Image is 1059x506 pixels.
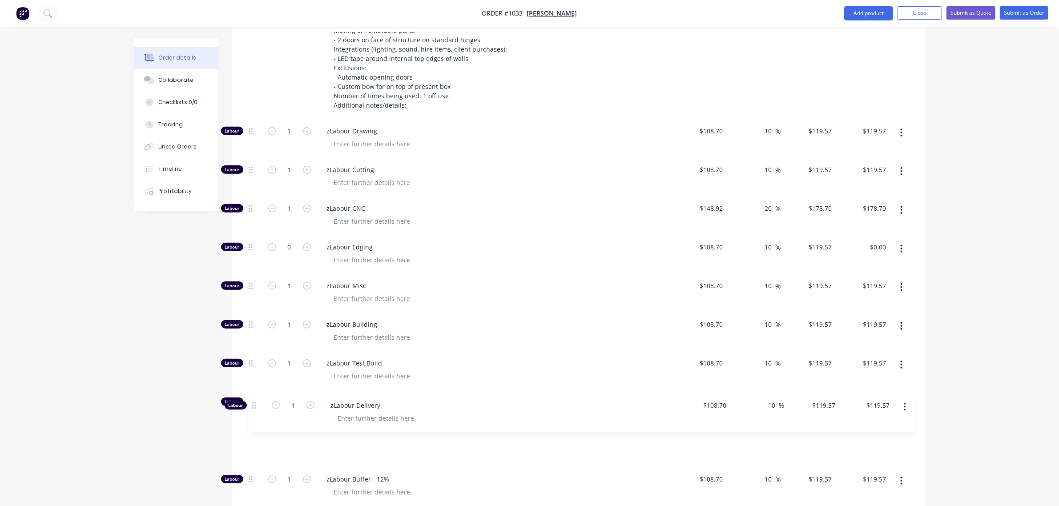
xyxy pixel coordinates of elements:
[158,98,197,106] div: Checklists 0/0
[327,320,668,329] span: zLabour Building
[327,397,668,406] span: zLabour Painting
[327,165,668,174] span: zLabour Cutting
[134,180,218,202] button: Profitability
[776,126,781,137] span: %
[134,47,218,69] button: Order details
[158,54,196,62] div: Order details
[327,204,668,213] span: zLabour CNC
[776,320,781,330] span: %
[221,204,243,213] div: Labour
[221,127,243,135] div: Labour
[134,91,218,113] button: Checklists 0/0
[327,281,668,290] span: zLabour Misc
[134,69,218,91] button: Collaborate
[158,165,182,173] div: Timeline
[134,136,218,158] button: Linked Orders
[221,165,243,174] div: Labour
[776,474,781,485] span: %
[158,120,183,129] div: Tracking
[776,204,781,214] span: %
[1000,6,1048,20] button: Submit as Order
[221,320,243,329] div: Labour
[844,6,893,20] button: Add product
[134,113,218,136] button: Tracking
[16,7,29,20] img: Factory
[898,6,942,20] button: Close
[776,165,781,175] span: %
[134,158,218,180] button: Timeline
[221,281,243,290] div: Labour
[482,9,527,18] span: Order #1033 -
[327,474,668,484] span: zLabour Buffer - 12%
[221,243,243,251] div: Labour
[327,358,668,368] span: zLabour Test Build
[221,398,243,406] div: Labour
[776,358,781,369] span: %
[158,76,193,84] div: Collaborate
[946,6,995,20] button: Submit as Quote
[221,359,243,367] div: Labour
[776,397,781,407] span: %
[158,143,197,151] div: Linked Orders
[221,475,243,483] div: Labour
[776,242,781,253] span: %
[158,187,192,195] div: Profitability
[776,281,781,291] span: %
[327,242,668,252] span: zLabour Edging
[327,126,668,136] span: zLabour Drawing
[527,9,577,18] a: [PERSON_NAME]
